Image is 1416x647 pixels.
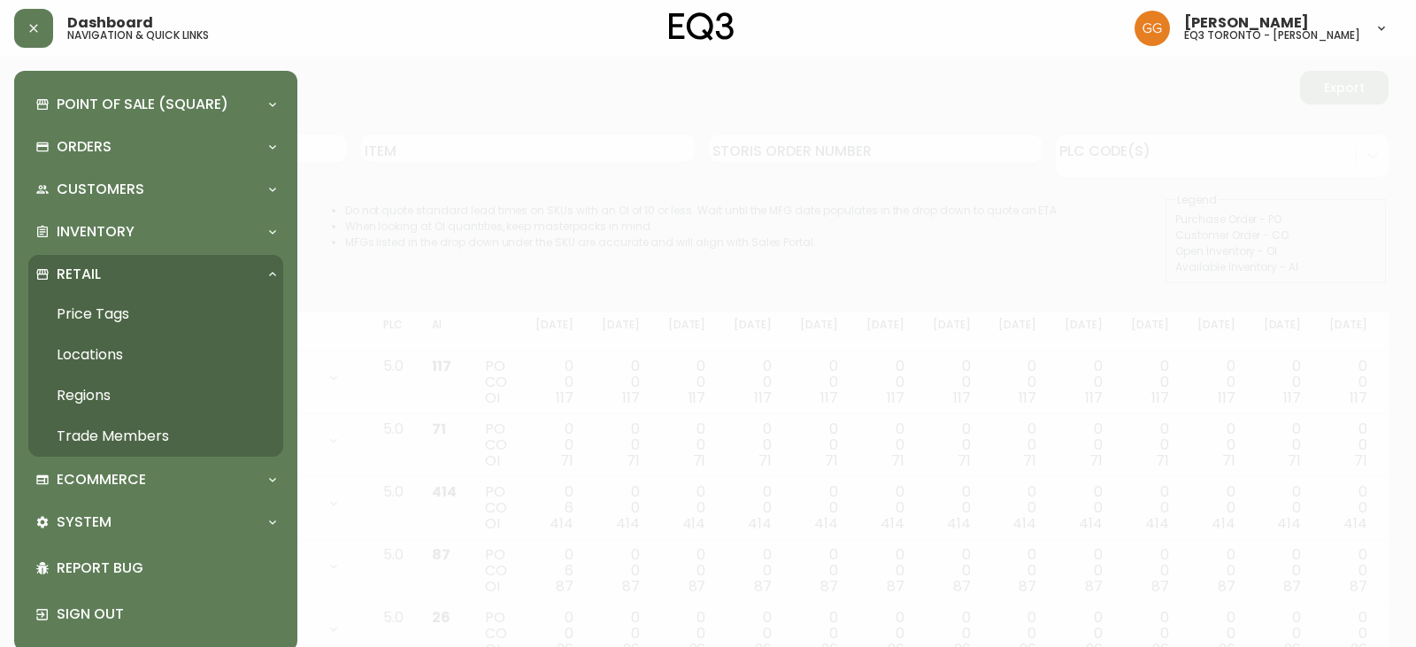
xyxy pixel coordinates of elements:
p: Orders [57,137,112,157]
a: Price Tags [28,294,283,335]
img: logo [669,12,735,41]
div: Inventory [28,212,283,251]
p: System [57,512,112,532]
p: Customers [57,180,144,199]
div: Orders [28,127,283,166]
p: Inventory [57,222,135,242]
div: Report Bug [28,545,283,591]
h5: navigation & quick links [67,30,209,41]
div: Point of Sale (Square) [28,85,283,124]
span: [PERSON_NAME] [1184,16,1309,30]
div: Ecommerce [28,460,283,499]
a: Regions [28,375,283,416]
p: Report Bug [57,558,276,578]
h5: eq3 toronto - [PERSON_NAME] [1184,30,1360,41]
img: dbfc93a9366efef7dcc9a31eef4d00a7 [1135,11,1170,46]
a: Trade Members [28,416,283,457]
p: Retail [57,265,101,284]
div: System [28,503,283,542]
div: Retail [28,255,283,294]
a: Locations [28,335,283,375]
div: Sign Out [28,591,283,637]
p: Ecommerce [57,470,146,489]
div: Customers [28,170,283,209]
span: Dashboard [67,16,153,30]
p: Point of Sale (Square) [57,95,228,114]
p: Sign Out [57,605,276,624]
